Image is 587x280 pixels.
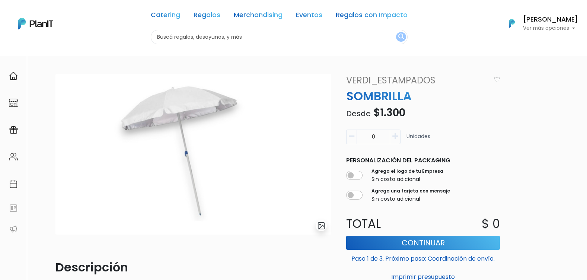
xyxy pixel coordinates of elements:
input: Buscá regalos, desayunos, y más [151,30,408,44]
a: Regalos [194,12,220,21]
span: $1.300 [373,105,405,120]
img: PlanIt Logo [504,15,520,32]
img: calendar-87d922413cdce8b2cf7b7f5f62616a5cf9e4887200fb71536465627b3292af00.svg [9,179,18,188]
img: search_button-432b6d5273f82d61273b3651a40e1bd1b912527efae98b1b7a1b2c0702e16a8d.svg [398,34,404,41]
img: BD93420D-603B-4D67-A59E-6FB358A47D23.jpeg [55,74,331,235]
p: Personalización del packaging [346,156,500,165]
img: feedback-78b5a0c8f98aac82b08bfc38622c3050aee476f2c9584af64705fc4e61158814.svg [9,204,18,213]
p: Sin costo adicional [371,195,450,203]
p: Paso 1 de 3. Próximo paso: Coordinación de envío. [346,251,500,263]
a: Merchandising [234,12,283,21]
img: partners-52edf745621dab592f3b2c58e3bca9d71375a7ef29c3b500c9f145b62cc070d4.svg [9,225,18,233]
p: SOMBRILLA [342,87,504,105]
label: Agrega una tarjeta con mensaje [371,188,450,194]
a: Eventos [296,12,322,21]
p: Unidades [406,133,430,147]
button: PlanIt Logo [PERSON_NAME] Ver más opciones [499,14,578,33]
img: marketplace-4ceaa7011d94191e9ded77b95e3339b90024bf715f7c57f8cf31f2d8c509eaba.svg [9,98,18,107]
label: Agrega el logo de tu Empresa [371,168,443,175]
a: VERDI_ESTAMPADOS [342,74,491,87]
img: gallery-light [317,222,326,230]
p: Total [342,215,423,233]
p: Ver más opciones [523,26,578,31]
h6: [PERSON_NAME] [523,16,578,23]
img: PlanIt Logo [18,18,53,29]
img: campaigns-02234683943229c281be62815700db0a1741e53638e28bf9629b52c665b00959.svg [9,125,18,134]
img: home-e721727adea9d79c4d83392d1f703f7f8bce08238fde08b1acbfd93340b81755.svg [9,71,18,80]
img: people-662611757002400ad9ed0e3c099ab2801c6687ba6c219adb57efc949bc21e19d.svg [9,152,18,161]
span: Desde [346,108,371,119]
a: Catering [151,12,180,21]
img: heart_icon [494,77,500,82]
button: Continuar [346,236,500,250]
p: Sin costo adicional [371,175,443,183]
p: Descripción [55,258,331,276]
a: Regalos con Impacto [336,12,408,21]
p: $ 0 [482,215,500,233]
